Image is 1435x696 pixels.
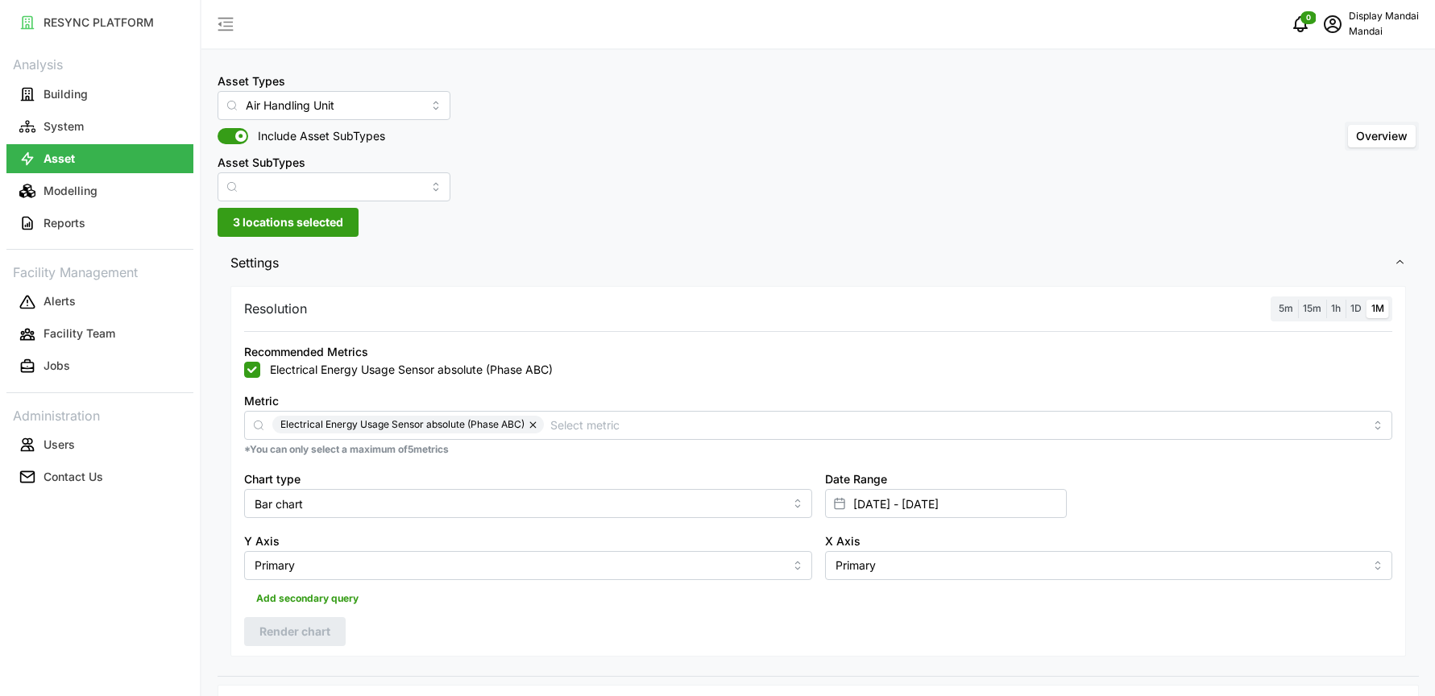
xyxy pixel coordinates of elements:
a: Asset [6,143,193,175]
p: Facility Team [44,325,115,342]
button: Settings [218,243,1419,283]
button: Contact Us [6,462,193,491]
span: Settings [230,243,1394,283]
span: Include Asset SubTypes [248,128,385,144]
p: Jobs [44,358,70,374]
p: Facility Management [6,259,193,283]
p: Users [44,437,75,453]
button: Building [6,80,193,109]
span: 1h [1331,302,1341,314]
a: Reports [6,207,193,239]
button: schedule [1317,8,1349,40]
button: 3 locations selected [218,208,359,237]
a: Jobs [6,350,193,383]
button: RESYNC PLATFORM [6,8,193,37]
label: Asset SubTypes [218,154,305,172]
a: RESYNC PLATFORM [6,6,193,39]
p: System [44,118,84,135]
button: Reports [6,209,193,238]
p: Modelling [44,183,97,199]
p: Contact Us [44,469,103,485]
button: Render chart [244,617,346,646]
div: Recommended Metrics [244,343,368,361]
button: Add secondary query [244,586,371,611]
button: Facility Team [6,320,193,349]
button: Alerts [6,288,193,317]
span: Overview [1356,129,1408,143]
button: Jobs [6,352,193,381]
label: Date Range [825,470,887,488]
span: Render chart [259,618,330,645]
p: Resolution [244,299,307,319]
a: Users [6,429,193,461]
p: *You can only select a maximum of 5 metrics [244,443,1392,457]
span: 3 locations selected [233,209,343,236]
button: Users [6,430,193,459]
label: Chart type [244,470,301,488]
a: Alerts [6,286,193,318]
a: Building [6,78,193,110]
p: Mandai [1349,24,1419,39]
p: Analysis [6,52,193,75]
label: Electrical Energy Usage Sensor absolute (Phase ABC) [260,362,553,378]
span: 5m [1279,302,1293,314]
a: Modelling [6,175,193,207]
button: notifications [1284,8,1317,40]
input: Select X axis [825,551,1393,580]
span: 15m [1303,302,1321,314]
p: Display Mandai [1349,9,1419,24]
input: Select date range [825,489,1067,518]
a: Facility Team [6,318,193,350]
input: Select metric [550,416,1364,433]
div: Settings [218,282,1419,676]
input: Select chart type [244,489,812,518]
p: Building [44,86,88,102]
label: Metric [244,392,279,410]
span: 0 [1306,12,1311,23]
span: 1D [1350,302,1362,314]
p: Administration [6,403,193,426]
label: Asset Types [218,72,285,90]
a: System [6,110,193,143]
span: 1M [1371,302,1384,314]
button: Asset [6,144,193,173]
input: Select Y axis [244,551,812,580]
button: System [6,112,193,141]
p: Asset [44,151,75,167]
p: Alerts [44,293,76,309]
span: Add secondary query [256,587,359,610]
p: Reports [44,215,85,231]
label: X Axis [825,532,861,550]
button: Modelling [6,176,193,205]
a: Contact Us [6,461,193,493]
p: RESYNC PLATFORM [44,14,154,31]
label: Y Axis [244,532,280,550]
span: Electrical Energy Usage Sensor absolute (Phase ABC) [280,416,525,433]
